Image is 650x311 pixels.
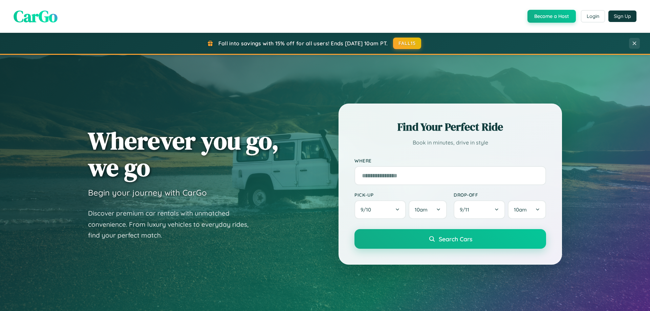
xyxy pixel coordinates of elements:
[439,235,472,243] span: Search Cars
[527,10,576,23] button: Become a Host
[454,192,546,198] label: Drop-off
[218,40,388,47] span: Fall into savings with 15% off for all users! Ends [DATE] 10am PT.
[409,200,447,219] button: 10am
[514,206,527,213] span: 10am
[88,127,279,181] h1: Wherever you go, we go
[454,200,505,219] button: 9/11
[460,206,473,213] span: 9 / 11
[608,10,636,22] button: Sign Up
[354,192,447,198] label: Pick-up
[354,138,546,148] p: Book in minutes, drive in style
[88,208,257,241] p: Discover premium car rentals with unmatched convenience. From luxury vehicles to everyday rides, ...
[354,229,546,249] button: Search Cars
[354,119,546,134] h2: Find Your Perfect Ride
[508,200,546,219] button: 10am
[354,158,546,163] label: Where
[14,5,58,27] span: CarGo
[361,206,374,213] span: 9 / 10
[581,10,605,22] button: Login
[415,206,428,213] span: 10am
[354,200,406,219] button: 9/10
[88,187,207,198] h3: Begin your journey with CarGo
[393,38,421,49] button: FALL15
